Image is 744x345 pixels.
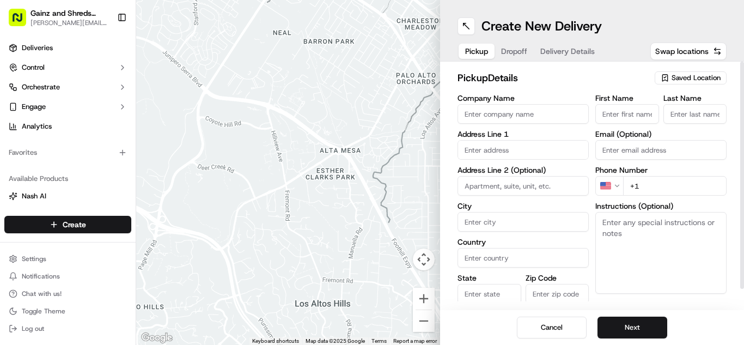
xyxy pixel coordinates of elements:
div: 💻 [92,245,101,253]
input: Got a question? Start typing here... [28,70,196,82]
img: 1736555255976-a54dd68f-1ca7-489b-9aae-adbdc363a1c4 [11,104,31,124]
a: Deliveries [4,39,131,57]
div: Available Products [4,170,131,187]
label: Instructions (Optional) [595,202,727,210]
span: Map data ©2025 Google [306,338,365,344]
span: Saved Location [672,73,721,83]
a: Terms (opens in new tab) [371,338,387,344]
span: Log out [22,324,44,333]
label: Zip Code [526,274,589,282]
button: Nash AI [4,187,131,205]
button: Orchestrate [4,78,131,96]
label: Last Name [663,94,727,102]
span: Toggle Theme [22,307,65,316]
a: Powered byPylon [77,264,132,273]
span: Delivery Details [540,46,595,57]
span: Nash AI [22,191,46,201]
span: [PERSON_NAME] [34,169,88,178]
button: Advanced [595,300,727,311]
label: State [458,274,521,282]
button: Saved Location [655,70,727,86]
button: Start new chat [185,107,198,120]
button: Gainz and Shreds Meal Prep [31,8,108,19]
a: Report a map error [393,338,437,344]
span: • [90,169,94,178]
a: Nash AI [9,191,127,201]
input: Apartment, suite, unit, etc. [458,176,589,196]
button: Gainz and Shreds Meal Prep[PERSON_NAME][EMAIL_ADDRESS][DOMAIN_NAME] [4,4,113,31]
button: See all [169,140,198,153]
span: Analytics [22,122,52,131]
a: 💻API Documentation [88,239,179,259]
button: Toggle Theme [4,304,131,319]
span: Chat with us! [22,289,62,298]
img: 1736555255976-a54dd68f-1ca7-489b-9aae-adbdc363a1c4 [22,170,31,178]
span: Pylon [108,264,132,273]
span: [PERSON_NAME] [34,198,88,207]
button: Cancel [517,317,587,338]
label: Address Line 1 [458,130,589,138]
div: Favorites [4,144,131,161]
span: [DATE] [96,198,119,207]
button: [PERSON_NAME][EMAIL_ADDRESS][DOMAIN_NAME] [31,19,108,27]
button: Engage [4,98,131,116]
span: API Documentation [103,244,175,255]
button: Log out [4,321,131,336]
span: Engage [22,102,46,112]
button: Settings [4,251,131,267]
label: Address Line 2 (Optional) [458,166,589,174]
p: Welcome 👋 [11,44,198,61]
span: Notifications [22,272,60,281]
button: Next [597,317,667,338]
span: Deliveries [22,43,53,53]
img: Google [139,331,175,345]
h2: pickup Details [458,70,648,86]
span: Pickup [465,46,488,57]
input: Enter city [458,212,589,232]
button: Map camera controls [413,249,435,270]
label: Email (Optional) [595,130,727,138]
button: Zoom in [413,288,435,310]
input: Enter zip code [526,284,589,304]
button: Control [4,59,131,76]
a: Analytics [4,118,131,135]
div: Start new chat [49,104,179,115]
input: Enter email address [595,140,727,160]
label: City [458,202,589,210]
span: • [90,198,94,207]
input: Enter last name [663,104,727,124]
label: Phone Number [595,166,727,174]
span: Orchestrate [22,82,60,92]
button: Chat with us! [4,286,131,301]
input: Enter phone number [623,176,727,196]
img: Andrew Aguliar [11,188,28,205]
h1: Create New Delivery [481,17,602,35]
a: 📗Knowledge Base [7,239,88,259]
span: Swap locations [655,46,709,57]
button: Zoom out [413,310,435,332]
label: Country [458,238,589,246]
button: Swap locations [650,43,727,60]
div: Past conversations [11,142,73,150]
input: Enter state [458,284,521,304]
span: Create [63,219,86,230]
input: Enter first name [595,104,659,124]
span: [DATE] [96,169,119,178]
input: Enter country [458,248,589,268]
button: Notifications [4,269,131,284]
label: First Name [595,94,659,102]
div: We're available if you need us! [49,115,150,124]
img: Nash [11,11,33,33]
label: Company Name [458,94,589,102]
a: Open this area in Google Maps (opens a new window) [139,331,175,345]
span: Dropoff [501,46,527,57]
span: Knowledge Base [22,244,83,255]
input: Enter address [458,140,589,160]
img: Liam S. [11,159,28,176]
span: Settings [22,255,46,263]
button: Keyboard shortcuts [252,337,299,345]
img: 5e9a9d7314ff4150bce227a61376b483.jpg [23,104,42,124]
span: Control [22,63,45,72]
button: Create [4,216,131,233]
